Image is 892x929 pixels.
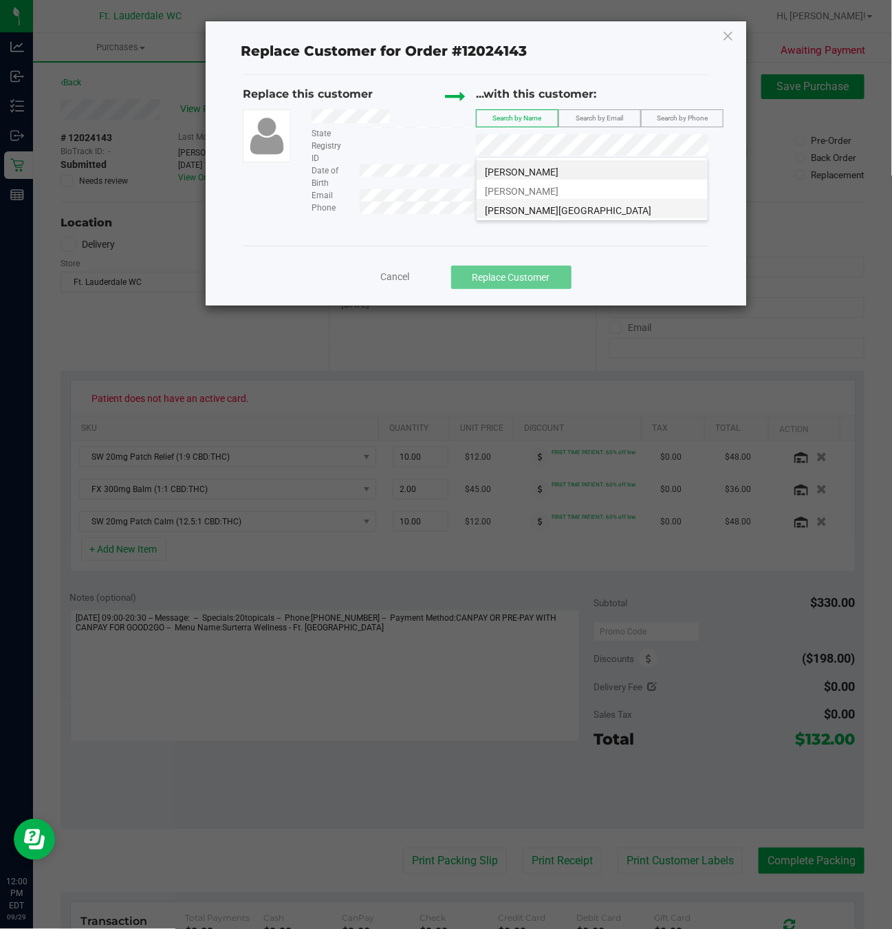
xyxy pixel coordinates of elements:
[301,164,360,189] div: Date of Birth
[14,819,55,860] iframe: Resource center
[493,114,542,122] span: Search by Name
[476,87,596,100] span: ...with this customer:
[232,40,535,63] span: Replace Customer for Order #12024143
[246,116,287,156] img: user-icon.png
[451,266,572,289] button: Replace Customer
[301,189,360,202] div: Email
[301,202,360,214] div: Phone
[381,271,410,282] span: Cancel
[243,87,373,100] span: Replace this customer
[576,114,624,122] span: Search by Email
[301,127,360,164] div: State Registry ID
[657,114,708,122] span: Search by Phone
